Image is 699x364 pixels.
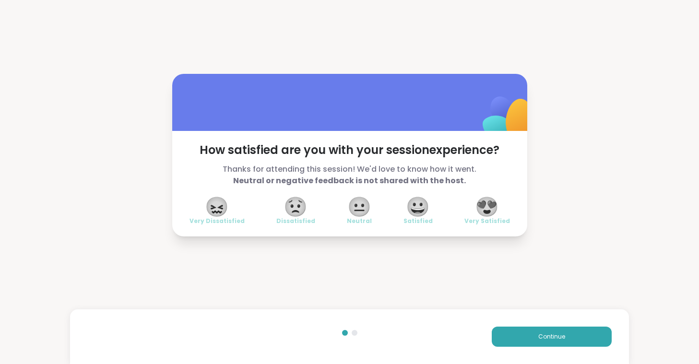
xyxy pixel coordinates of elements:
[190,217,245,225] span: Very Dissatisfied
[190,164,510,187] span: Thanks for attending this session! We'd love to know how it went.
[460,71,556,167] img: ShareWell Logomark
[538,332,565,341] span: Continue
[276,217,315,225] span: Dissatisfied
[284,198,308,215] span: 😟
[233,175,466,186] b: Neutral or negative feedback is not shared with the host.
[475,198,499,215] span: 😍
[347,217,372,225] span: Neutral
[403,217,433,225] span: Satisfied
[492,327,612,347] button: Continue
[205,198,229,215] span: 😖
[347,198,371,215] span: 😐
[464,217,510,225] span: Very Satisfied
[190,142,510,158] span: How satisfied are you with your session experience?
[406,198,430,215] span: 😀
